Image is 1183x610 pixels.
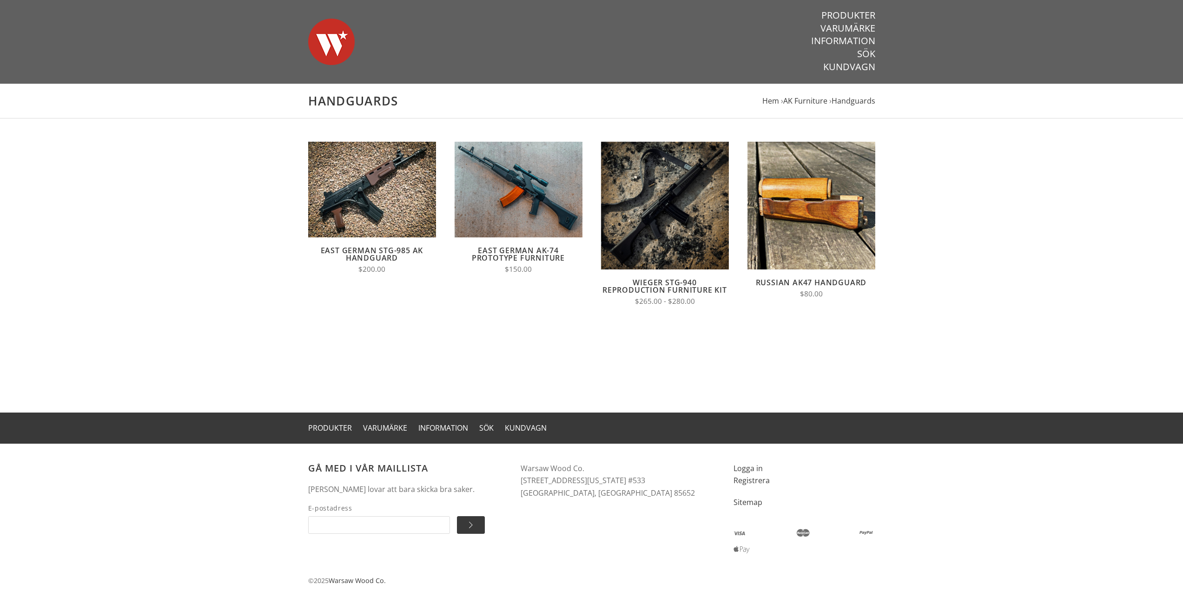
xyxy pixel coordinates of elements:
[857,48,875,60] a: Sök
[358,264,385,274] span: $200.00
[505,423,547,433] a: Kundvagn
[321,245,423,263] a: East German STG-985 AK Handguard
[781,95,827,107] li: ›
[472,245,565,263] a: East German AK-74 Prototype Furniture
[455,142,582,237] img: East German AK-74 Prototype Furniture
[308,575,875,586] p: © 2025
[734,475,770,485] a: Registrera
[747,142,875,269] img: Russian AK47 Handguard
[602,277,727,295] a: Wieger STG-940 Reproduction Furniture Kit
[823,61,875,73] a: Kundvagn
[820,22,875,34] a: Varumärke
[800,289,823,299] span: $80.00
[521,462,715,499] address: Warsaw Wood Co. [STREET_ADDRESS][US_STATE] #533 [GEOGRAPHIC_DATA], [GEOGRAPHIC_DATA] 85652
[734,463,763,473] a: Logga in
[329,576,386,585] a: Warsaw Wood Co.
[783,96,827,106] a: AK Furniture
[308,483,502,496] p: [PERSON_NAME] lovar att bara skicka bra saker.
[601,142,729,269] img: Wieger STG-940 Reproduction Furniture Kit
[308,9,355,74] img: Warsaw Wood Co.
[811,35,875,47] a: Information
[457,516,485,534] input: 
[756,277,867,288] a: Russian AK47 Handguard
[762,96,779,106] a: Hem
[308,462,502,474] h3: Gå med i vår maillista
[635,296,695,306] span: $265.00 - $280.00
[308,93,875,109] h1: Handguards
[832,96,875,106] a: Handguards
[821,9,875,21] a: Produkter
[479,423,494,433] a: Sök
[418,423,468,433] a: Information
[734,497,762,507] a: Sitemap
[505,264,532,274] span: $150.00
[308,423,352,433] a: Produkter
[363,423,407,433] a: Varumärke
[308,503,450,513] span: E-postadress
[308,142,436,237] img: East German STG-985 AK Handguard
[308,516,450,534] input: E-postadress
[829,95,875,107] li: ›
